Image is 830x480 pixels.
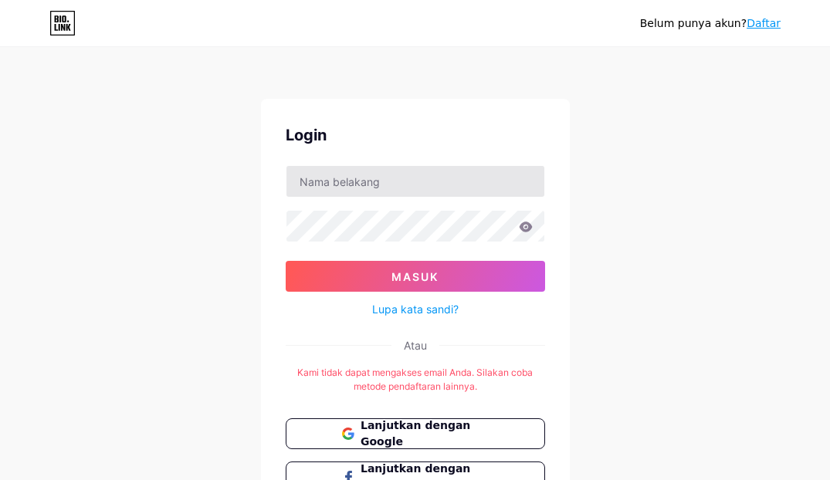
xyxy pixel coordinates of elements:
[286,261,545,292] button: Masuk
[286,126,327,144] font: Login
[361,419,470,448] font: Lanjutkan dengan Google
[372,303,459,316] font: Lupa kata sandi?
[747,17,781,29] a: Daftar
[286,166,544,197] input: Nama belakang
[404,339,427,352] font: Atau
[391,270,439,283] font: Masuk
[640,17,747,29] font: Belum punya akun?
[372,301,459,317] a: Lupa kata sandi?
[297,367,533,392] font: Kami tidak dapat mengakses email Anda. Silakan coba metode pendaftaran lainnya.
[286,418,545,449] button: Lanjutkan dengan Google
